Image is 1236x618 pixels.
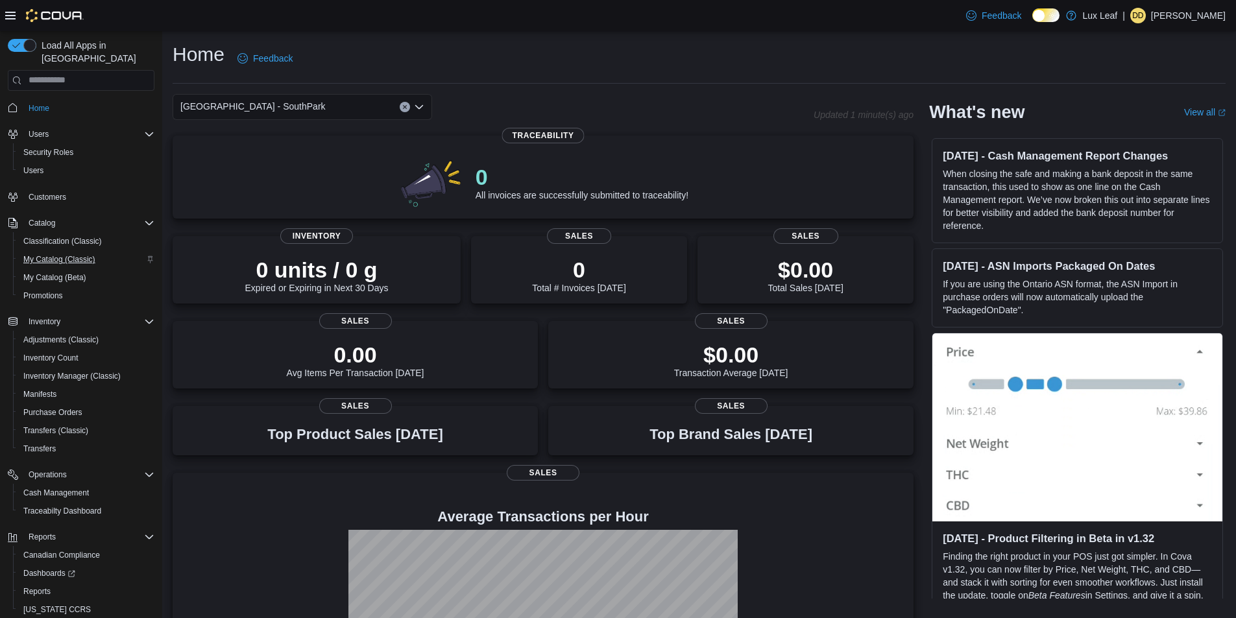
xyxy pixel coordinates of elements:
[649,427,812,442] h3: Top Brand Sales [DATE]
[23,604,91,615] span: [US_STATE] CCRS
[23,215,60,231] button: Catalog
[13,502,160,520] button: Traceabilty Dashboard
[23,314,66,329] button: Inventory
[18,423,93,438] a: Transfers (Classic)
[13,564,160,582] a: Dashboards
[18,547,154,563] span: Canadian Compliance
[398,156,465,208] img: 0
[18,405,154,420] span: Purchase Orders
[13,143,160,161] button: Security Roles
[547,228,612,244] span: Sales
[23,100,154,116] span: Home
[695,313,768,329] span: Sales
[1218,109,1226,117] svg: External link
[18,584,56,599] a: Reports
[1083,8,1118,23] p: Lux Leaf
[23,568,75,578] span: Dashboards
[13,422,160,440] button: Transfers (Classic)
[18,441,154,457] span: Transfers
[1132,8,1143,23] span: DD
[1151,8,1226,23] p: [PERSON_NAME]
[23,425,88,436] span: Transfers (Classic)
[23,126,154,142] span: Users
[18,584,154,599] span: Reports
[414,102,424,112] button: Open list of options
[961,3,1026,29] a: Feedback
[232,45,298,71] a: Feedback
[23,272,86,283] span: My Catalog (Beta)
[29,103,49,113] span: Home
[23,254,95,265] span: My Catalog (Classic)
[943,278,1212,316] p: If you are using the Ontario ASN format, the ASN Import in purchase orders will now automatically...
[18,441,61,457] a: Transfers
[18,252,101,267] a: My Catalog (Classic)
[674,342,788,378] div: Transaction Average [DATE]
[180,99,326,114] span: [GEOGRAPHIC_DATA] - SouthPark
[476,164,688,200] div: All invoices are successfully submitted to traceability!
[23,314,154,329] span: Inventory
[18,270,91,285] a: My Catalog (Beta)
[23,165,43,176] span: Users
[18,233,154,249] span: Classification (Classic)
[23,126,54,142] button: Users
[23,529,154,545] span: Reports
[18,163,49,178] a: Users
[13,403,160,422] button: Purchase Orders
[23,550,100,560] span: Canadian Compliance
[814,110,914,120] p: Updated 1 minute(s) ago
[319,313,392,329] span: Sales
[23,215,154,231] span: Catalog
[245,257,389,283] p: 0 units / 0 g
[18,405,88,420] a: Purchase Orders
[507,465,579,481] span: Sales
[23,506,101,516] span: Traceabilty Dashboard
[253,52,293,65] span: Feedback
[3,214,160,232] button: Catalog
[1032,8,1060,22] input: Dark Mode
[23,236,102,246] span: Classification (Classic)
[13,385,160,403] button: Manifests
[23,467,154,482] span: Operations
[1028,590,1085,600] em: Beta Features
[245,257,389,293] div: Expired or Expiring in Next 30 Days
[13,484,160,502] button: Cash Management
[929,102,1024,123] h2: What's new
[1184,107,1226,117] a: View allExternal link
[23,407,82,418] span: Purchase Orders
[502,128,585,143] span: Traceability
[18,602,96,617] a: [US_STATE] CCRS
[3,187,160,206] button: Customers
[3,125,160,143] button: Users
[943,167,1212,232] p: When closing the safe and making a bank deposit in the same transaction, this used to show as one...
[23,529,61,545] button: Reports
[13,349,160,367] button: Inventory Count
[29,129,49,139] span: Users
[13,367,160,385] button: Inventory Manager (Classic)
[943,532,1212,545] h3: [DATE] - Product Filtering in Beta in v1.32
[18,350,84,366] a: Inventory Count
[1130,8,1146,23] div: Dustin Desnoyer
[287,342,424,378] div: Avg Items Per Transaction [DATE]
[476,164,688,190] p: 0
[287,342,424,368] p: 0.00
[23,189,154,205] span: Customers
[18,423,154,438] span: Transfers (Classic)
[18,485,154,501] span: Cash Management
[18,332,154,348] span: Adjustments (Classic)
[18,386,154,402] span: Manifests
[23,353,79,363] span: Inventory Count
[23,189,71,205] a: Customers
[674,342,788,368] p: $0.00
[29,218,55,228] span: Catalog
[1032,22,1033,23] span: Dark Mode
[1122,8,1125,23] p: |
[36,39,154,65] span: Load All Apps in [GEOGRAPHIC_DATA]
[23,586,51,597] span: Reports
[26,9,84,22] img: Cova
[532,257,625,293] div: Total # Invoices [DATE]
[18,288,68,303] a: Promotions
[173,42,224,67] h1: Home
[3,99,160,117] button: Home
[13,161,160,180] button: Users
[29,316,60,327] span: Inventory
